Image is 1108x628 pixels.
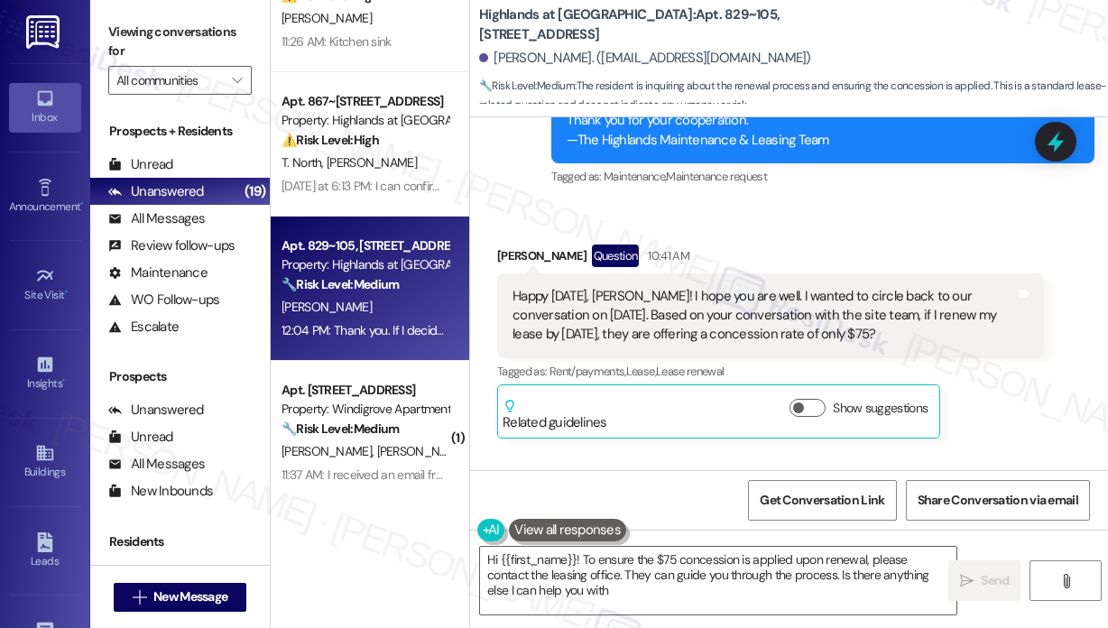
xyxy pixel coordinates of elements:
[948,560,1020,601] button: Send
[479,77,1108,115] span: : The resident is inquiring about the renewal process and ensuring the concession is applied. Thi...
[760,491,884,510] span: Get Conversation Link
[282,381,448,400] div: Apt. [STREET_ADDRESS]
[108,455,205,474] div: All Messages
[981,571,1009,590] span: Send
[9,83,81,132] a: Inbox
[282,178,1029,194] div: [DATE] at 6:13 PM: I can confirm that the light is still on. You can enter during the day between...
[282,420,399,437] strong: 🔧 Risk Level: Medium
[108,182,204,201] div: Unanswered
[497,245,1044,273] div: [PERSON_NAME]
[282,33,392,50] div: 11:26 AM: Kitchen sink
[282,400,448,419] div: Property: Windigrove Apartments
[480,547,956,614] textarea: Hi {{first_name}}! To ensure the $75 concession is applied upon renewal, please contact the leasi...
[479,49,811,68] div: [PERSON_NAME]. ([EMAIL_ADDRESS][DOMAIN_NAME])
[108,209,205,228] div: All Messages
[592,245,640,267] div: Question
[551,163,1094,189] div: Tagged as:
[377,443,467,459] span: [PERSON_NAME]
[80,198,83,210] span: •
[918,491,1078,510] span: Share Conversation via email
[108,236,235,255] div: Review follow-ups
[327,154,417,171] span: [PERSON_NAME]
[282,443,377,459] span: [PERSON_NAME]
[114,583,247,612] button: New Message
[9,349,81,398] a: Insights •
[282,111,448,130] div: Property: Highlands at [GEOGRAPHIC_DATA] Apartments
[748,480,896,521] button: Get Conversation Link
[282,154,327,171] span: T. North
[108,155,173,174] div: Unread
[9,438,81,486] a: Buildings
[503,399,607,432] div: Related guidelines
[282,276,399,292] strong: 🔧 Risk Level: Medium
[656,364,725,379] span: Lease renewal
[282,255,448,274] div: Property: Highlands at [GEOGRAPHIC_DATA] Apartments
[62,374,65,387] span: •
[906,480,1090,521] button: Share Conversation via email
[108,18,252,66] label: Viewing conversations for
[153,587,227,606] span: New Message
[282,10,372,26] span: [PERSON_NAME]
[282,299,372,315] span: [PERSON_NAME]
[65,286,68,299] span: •
[108,263,208,282] div: Maintenance
[282,466,896,483] div: 11:37 AM: I received an email from the office regarding the 3 bedroom. Have not heard anything ab...
[960,574,974,588] i: 
[604,169,666,184] span: Maintenance ,
[90,122,270,141] div: Prospects + Residents
[282,236,448,255] div: Apt. 829~105, [STREET_ADDRESS]
[479,5,840,44] b: Highlands at [GEOGRAPHIC_DATA]: Apt. 829~105, [STREET_ADDRESS]
[1059,574,1073,588] i: 
[479,78,575,93] strong: 🔧 Risk Level: Medium
[26,15,63,49] img: ResiDesk Logo
[108,291,219,309] div: WO Follow-ups
[512,287,1015,345] div: Happy [DATE], [PERSON_NAME]! I hope you are well. I wanted to circle back to our conversation on ...
[108,318,179,337] div: Escalate
[116,66,223,95] input: All communities
[108,428,173,447] div: Unread
[90,367,270,386] div: Prospects
[232,73,242,88] i: 
[133,590,146,605] i: 
[626,364,656,379] span: Lease ,
[240,178,270,206] div: (19)
[497,358,1044,384] div: Tagged as:
[282,92,448,111] div: Apt. 867~[STREET_ADDRESS]
[9,527,81,576] a: Leads
[108,482,213,501] div: New Inbounds
[108,401,204,420] div: Unanswered
[90,532,270,551] div: Residents
[833,399,928,418] label: Show suggestions
[666,169,767,184] span: Maintenance request
[643,246,689,265] div: 10:41 AM
[9,261,81,309] a: Site Visit •
[549,364,626,379] span: Rent/payments ,
[282,132,379,148] strong: ⚠️ Risk Level: High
